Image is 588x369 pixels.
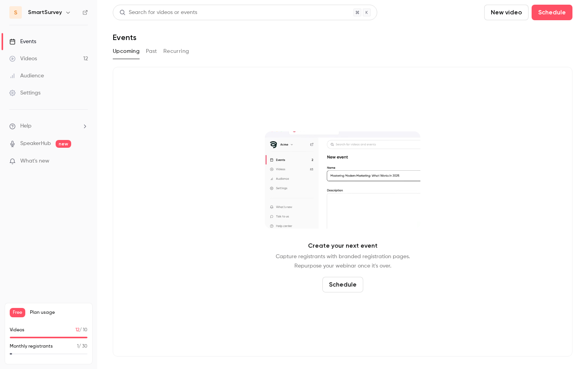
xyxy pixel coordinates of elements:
p: / 10 [75,327,87,334]
div: Settings [9,89,40,97]
span: S [14,9,17,17]
span: 12 [75,328,79,332]
button: New video [484,5,528,20]
button: Schedule [322,277,363,292]
h1: Events [113,33,136,42]
p: Monthly registrants [10,343,53,350]
iframe: Noticeable Trigger [79,158,88,165]
span: Help [20,122,31,130]
div: Search for videos or events [119,9,197,17]
span: Free [10,308,25,317]
span: 1 [77,344,79,349]
li: help-dropdown-opener [9,122,88,130]
p: Videos [10,327,24,334]
p: Create your next event [308,241,378,250]
div: Audience [9,72,44,80]
p: Capture registrants with branded registration pages. Repurpose your webinar once it's over. [276,252,410,271]
span: What's new [20,157,49,165]
button: Upcoming [113,45,140,58]
button: Past [146,45,157,58]
button: Recurring [163,45,189,58]
h6: SmartSurvey [28,9,62,16]
div: Events [9,38,36,45]
p: / 30 [77,343,87,350]
a: SpeakerHub [20,140,51,148]
div: Videos [9,55,37,63]
span: Plan usage [30,310,87,316]
button: Schedule [532,5,572,20]
span: new [56,140,71,148]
